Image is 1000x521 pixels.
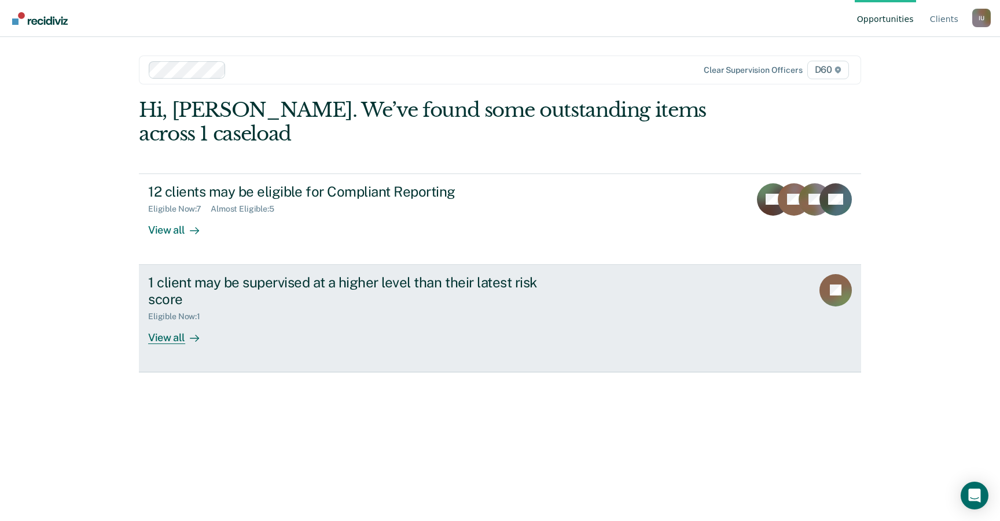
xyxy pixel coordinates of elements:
div: View all [148,322,213,344]
div: Hi, [PERSON_NAME]. We’ve found some outstanding items across 1 caseload [139,98,716,146]
div: 1 client may be supervised at a higher level than their latest risk score [148,274,554,308]
img: Recidiviz [12,12,68,25]
div: I U [972,9,991,27]
div: Eligible Now : 7 [148,204,211,214]
div: Eligible Now : 1 [148,312,209,322]
div: View all [148,214,213,237]
div: Open Intercom Messenger [961,482,988,509]
button: Profile dropdown button [972,9,991,27]
div: Clear supervision officers [704,65,802,75]
a: 1 client may be supervised at a higher level than their latest risk scoreEligible Now:1View all [139,265,861,372]
div: Almost Eligible : 5 [211,204,284,214]
span: D60 [807,61,849,79]
div: 12 clients may be eligible for Compliant Reporting [148,183,554,200]
a: 12 clients may be eligible for Compliant ReportingEligible Now:7Almost Eligible:5View all [139,173,861,265]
